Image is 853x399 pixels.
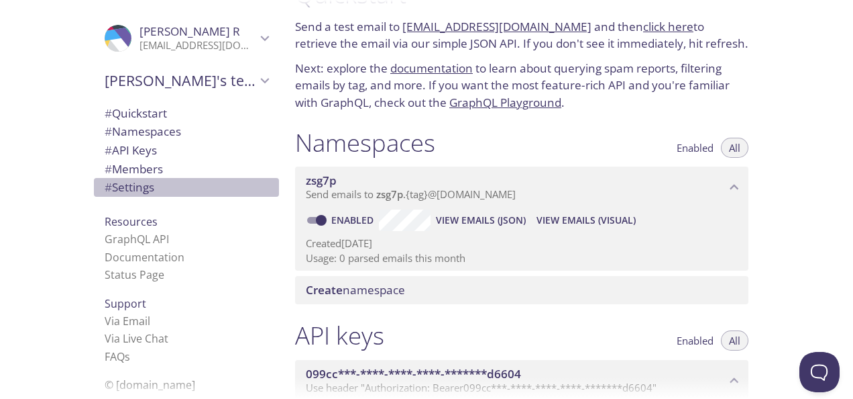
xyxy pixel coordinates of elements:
[94,104,279,123] div: Quickstart
[94,178,279,197] div: Team Settings
[105,296,146,311] span: Support
[449,95,561,110] a: GraphQL Playground
[295,320,384,351] h1: API keys
[390,60,473,76] a: documentation
[721,330,748,351] button: All
[105,179,154,195] span: Settings
[105,142,112,158] span: #
[306,173,337,188] span: zsg7p
[721,138,748,158] button: All
[94,160,279,179] div: Members
[105,232,169,247] a: GraphQL API
[105,214,158,229] span: Resources
[94,122,279,141] div: Namespaces
[306,282,343,298] span: Create
[329,214,379,226] a: Enabled
[643,19,693,34] a: click here
[799,352,840,392] iframe: Help Scout Beacon - Open
[295,167,748,208] div: zsg7p namespace
[105,179,112,195] span: #
[436,212,526,228] span: View Emails (JSON)
[105,161,112,177] span: #
[94,63,279,98] div: Jaikumar's team
[295,128,435,158] h1: Namespaces
[669,330,722,351] button: Enabled
[105,71,256,90] span: [PERSON_NAME]'s team
[125,349,130,364] span: s
[105,105,167,121] span: Quickstart
[295,60,748,112] p: Next: explore the to learn about querying spam reports, filtering emails by tag, and more. If you...
[105,314,150,328] a: Via Email
[402,19,591,34] a: [EMAIL_ADDRESS][DOMAIN_NAME]
[306,187,516,201] span: Send emails to . {tag} @[DOMAIN_NAME]
[105,124,112,139] span: #
[376,187,403,201] span: zsg7p
[295,276,748,304] div: Create namespace
[306,236,738,251] p: Created [DATE]
[139,24,240,39] span: [PERSON_NAME] R
[105,267,164,282] a: Status Page
[105,250,184,265] a: Documentation
[94,16,279,60] div: Jaikumar R
[295,18,748,52] p: Send a test email to and then to retrieve the email via our simple JSON API. If you don't see it ...
[531,210,641,231] button: View Emails (Visual)
[139,39,256,52] p: [EMAIL_ADDRESS][DOMAIN_NAME]
[306,251,738,265] p: Usage: 0 parsed emails this month
[431,210,531,231] button: View Emails (JSON)
[94,141,279,160] div: API Keys
[306,282,405,298] span: namespace
[105,331,168,346] a: Via Live Chat
[536,212,636,228] span: View Emails (Visual)
[105,142,157,158] span: API Keys
[669,138,722,158] button: Enabled
[105,349,130,364] a: FAQ
[105,105,112,121] span: #
[105,161,163,177] span: Members
[105,124,181,139] span: Namespaces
